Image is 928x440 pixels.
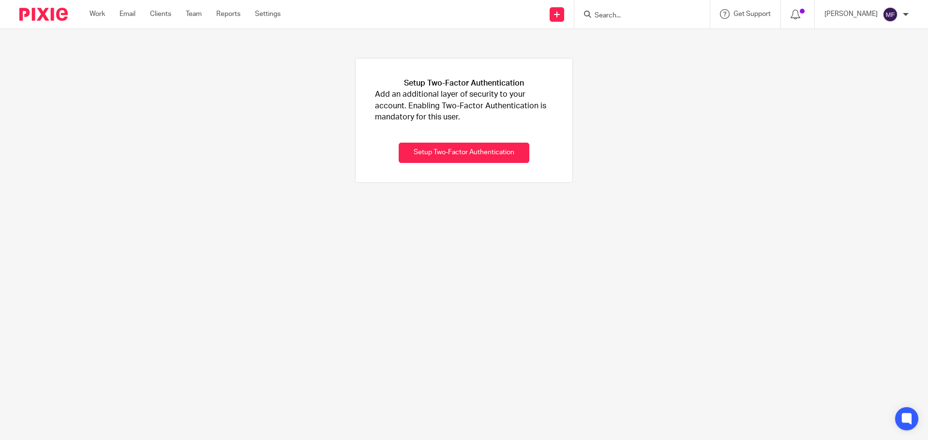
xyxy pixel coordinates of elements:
[399,143,529,163] button: Setup Two-Factor Authentication
[216,9,240,19] a: Reports
[883,7,898,22] img: svg%3E
[404,78,524,89] h1: Setup Two-Factor Authentication
[594,12,681,20] input: Search
[19,8,68,21] img: Pixie
[824,9,878,19] p: [PERSON_NAME]
[375,89,553,123] p: Add an additional layer of security to your account. Enabling Two-Factor Authentication is mandat...
[255,9,281,19] a: Settings
[150,9,171,19] a: Clients
[186,9,202,19] a: Team
[120,9,135,19] a: Email
[90,9,105,19] a: Work
[733,11,771,17] span: Get Support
